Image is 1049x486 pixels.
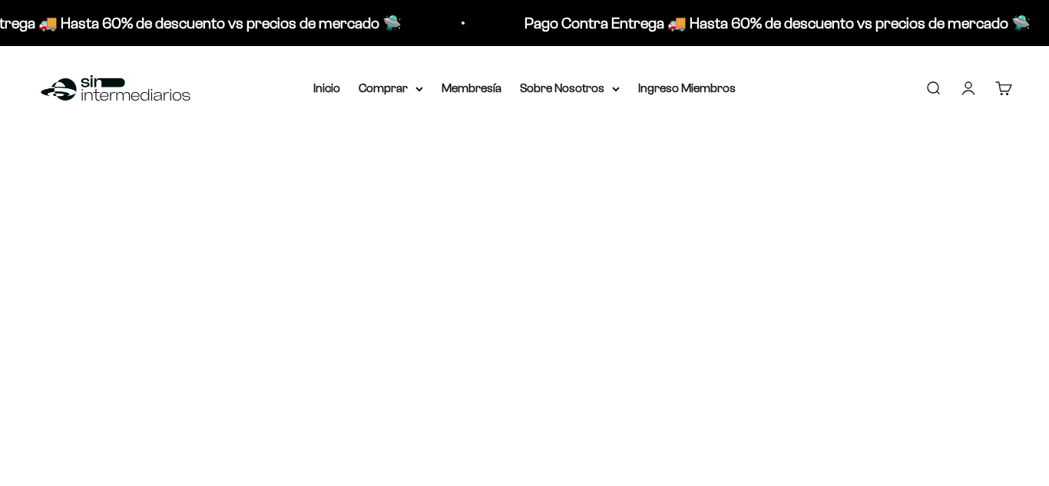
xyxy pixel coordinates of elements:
[524,11,1031,35] p: Pago Contra Entrega 🚚 Hasta 60% de descuento vs precios de mercado 🛸
[359,78,423,98] summary: Comprar
[442,81,501,94] a: Membresía
[638,81,736,94] a: Ingreso Miembros
[520,78,620,98] summary: Sobre Nosotros
[313,81,340,94] a: Inicio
